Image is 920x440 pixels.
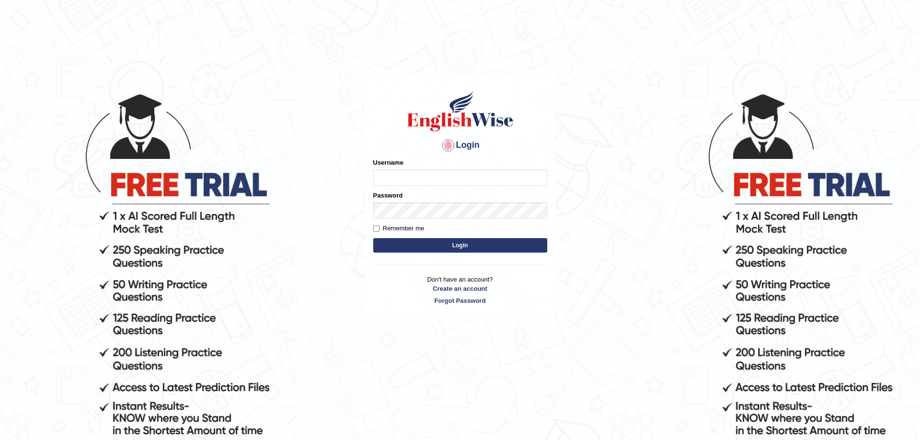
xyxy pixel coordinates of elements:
a: Create an account [373,284,547,293]
button: Login [373,238,547,253]
img: Logo of English Wise sign in for intelligent practice with AI [405,89,515,133]
label: Password [373,191,403,200]
h4: Login [373,138,547,153]
a: Forgot Password [373,296,547,305]
label: Remember me [373,224,424,233]
p: Don't have an account? [373,275,547,305]
input: Remember me [373,226,380,232]
label: Username [373,158,404,167]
